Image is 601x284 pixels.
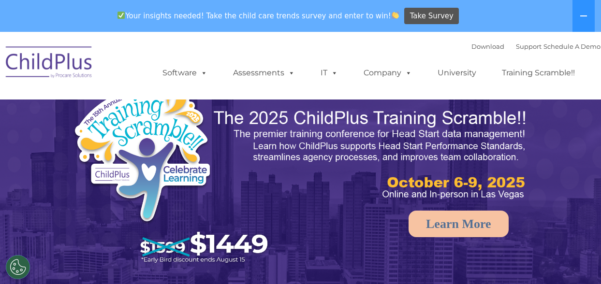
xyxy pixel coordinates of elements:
[392,12,399,19] img: 👏
[410,8,454,25] span: Take Survey
[6,255,30,279] button: Cookies Settings
[354,63,422,83] a: Company
[471,43,601,50] font: |
[516,43,542,50] a: Support
[1,40,98,88] img: ChildPlus by Procare Solutions
[543,43,601,50] a: Schedule A Demo
[223,63,305,83] a: Assessments
[153,63,217,83] a: Software
[492,63,585,83] a: Training Scramble!!
[409,211,509,237] a: Learn More
[404,8,459,25] a: Take Survey
[311,63,348,83] a: IT
[117,12,125,19] img: ✅
[428,63,486,83] a: University
[114,6,403,25] span: Your insights needed! Take the child care trends survey and enter to win!
[471,43,504,50] a: Download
